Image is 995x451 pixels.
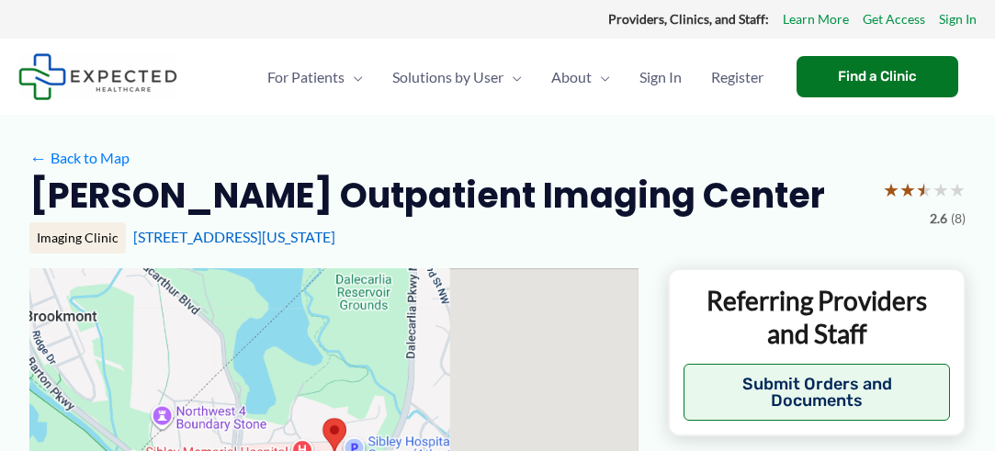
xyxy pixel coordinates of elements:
a: Get Access [863,7,925,31]
a: Solutions by UserMenu Toggle [378,45,537,109]
span: ★ [949,173,966,207]
span: About [551,45,592,109]
span: Menu Toggle [592,45,610,109]
span: Register [711,45,763,109]
a: ←Back to Map [29,144,130,172]
span: 2.6 [930,207,947,231]
a: Find a Clinic [797,56,958,97]
span: (8) [951,207,966,231]
a: [STREET_ADDRESS][US_STATE] [133,228,335,245]
a: For PatientsMenu Toggle [253,45,378,109]
span: Menu Toggle [503,45,522,109]
a: Sign In [625,45,696,109]
a: Learn More [783,7,849,31]
p: Referring Providers and Staff [684,284,950,351]
span: ← [29,149,47,166]
nav: Primary Site Navigation [253,45,778,109]
span: ★ [933,173,949,207]
button: Submit Orders and Documents [684,364,950,421]
a: Register [696,45,778,109]
h2: [PERSON_NAME] Outpatient Imaging Center [29,173,825,218]
span: ★ [916,173,933,207]
img: Expected Healthcare Logo - side, dark font, small [18,53,177,100]
a: AboutMenu Toggle [537,45,625,109]
span: Sign In [639,45,682,109]
div: Imaging Clinic [29,222,126,254]
span: Solutions by User [392,45,503,109]
span: For Patients [267,45,345,109]
a: Sign In [939,7,977,31]
span: Menu Toggle [345,45,363,109]
strong: Providers, Clinics, and Staff: [608,11,769,27]
span: ★ [883,173,899,207]
span: ★ [899,173,916,207]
